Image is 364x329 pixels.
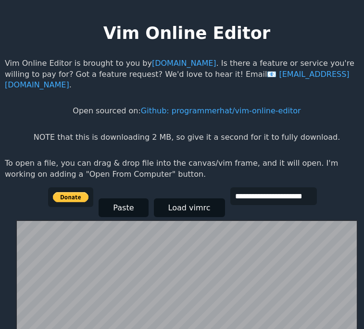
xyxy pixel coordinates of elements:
[73,106,301,116] p: Open sourced on:
[99,198,148,217] button: Paste
[152,59,216,68] a: [DOMAIN_NAME]
[103,21,270,45] h1: Vim Online Editor
[5,70,350,89] a: [EMAIL_ADDRESS][DOMAIN_NAME]
[141,106,301,115] a: Github: programmerhat/vim-online-editor
[154,198,225,217] button: Load vimrc
[34,132,340,143] p: NOTE that this is downloading 2 MB, so give it a second for it to fully download.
